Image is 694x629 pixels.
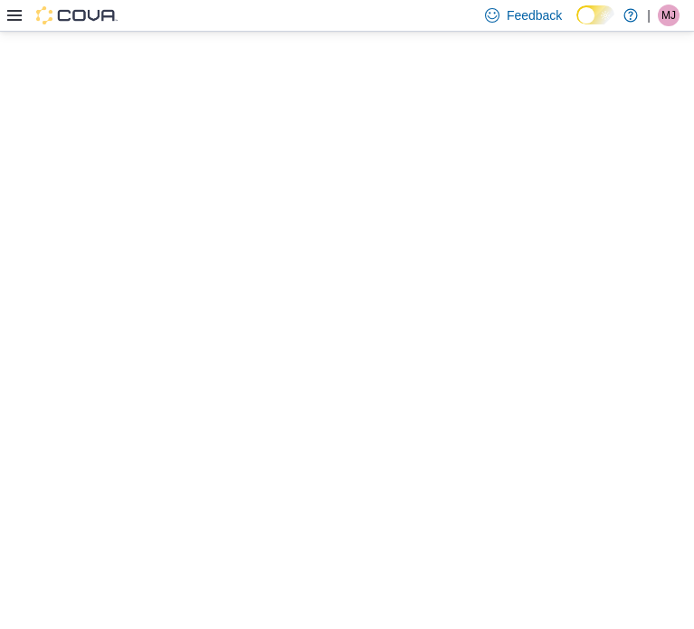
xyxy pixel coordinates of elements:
[576,5,614,24] input: Dark Mode
[661,5,676,26] span: MJ
[647,5,651,26] p: |
[576,24,577,25] span: Dark Mode
[507,6,562,24] span: Feedback
[36,6,118,24] img: Cova
[658,5,680,26] div: Maggie Jerstad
